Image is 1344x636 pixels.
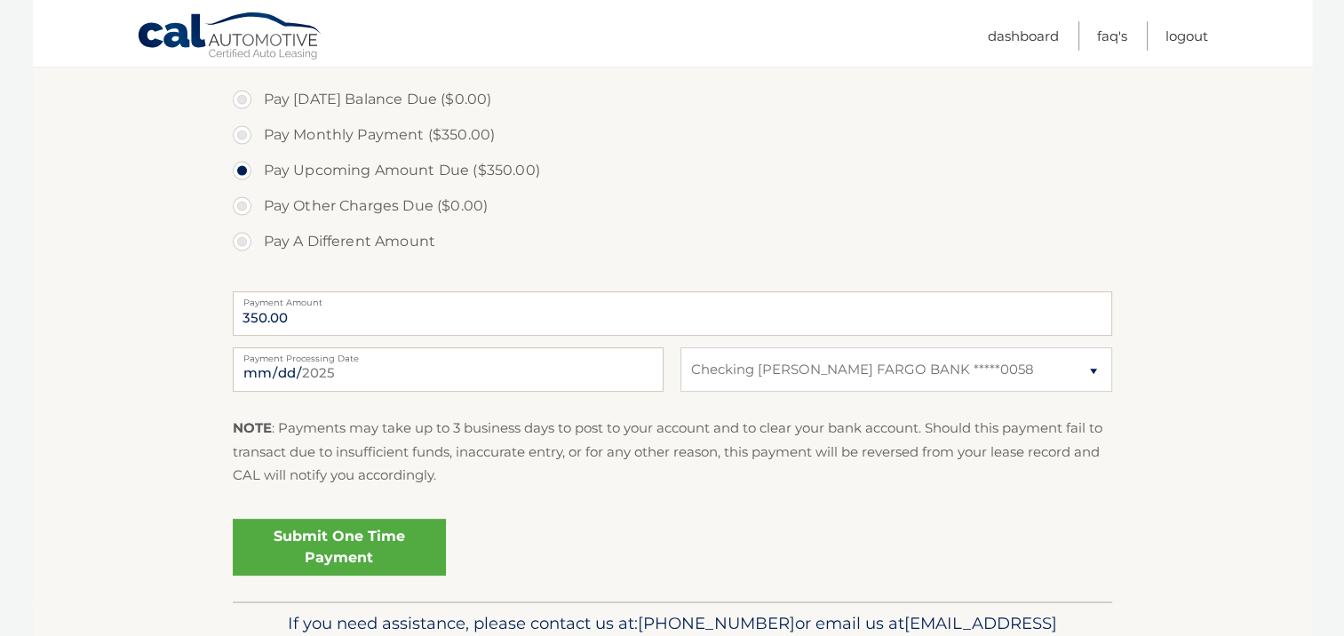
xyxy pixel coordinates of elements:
[1097,21,1127,51] a: FAQ's
[233,347,664,392] input: Payment Date
[233,82,1112,117] label: Pay [DATE] Balance Due ($0.00)
[233,419,272,436] strong: NOTE
[233,519,446,576] a: Submit One Time Payment
[233,291,1112,306] label: Payment Amount
[1165,21,1208,51] a: Logout
[137,12,323,63] a: Cal Automotive
[233,117,1112,153] label: Pay Monthly Payment ($350.00)
[233,347,664,362] label: Payment Processing Date
[233,224,1112,259] label: Pay A Different Amount
[233,188,1112,224] label: Pay Other Charges Due ($0.00)
[233,417,1112,487] p: : Payments may take up to 3 business days to post to your account and to clear your bank account....
[638,613,795,633] span: [PHONE_NUMBER]
[988,21,1059,51] a: Dashboard
[233,291,1112,336] input: Payment Amount
[233,153,1112,188] label: Pay Upcoming Amount Due ($350.00)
